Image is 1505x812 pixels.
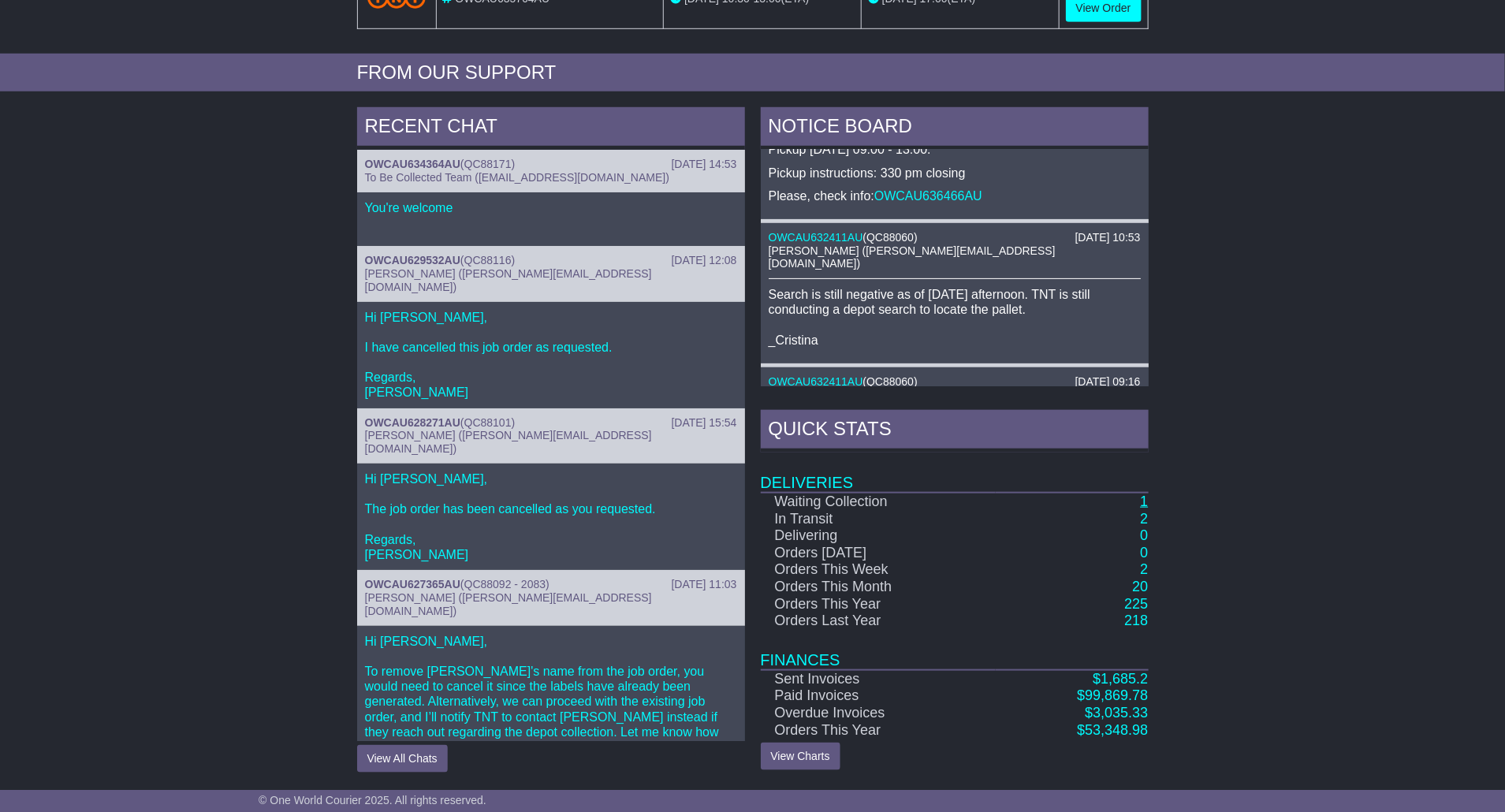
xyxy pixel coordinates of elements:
span: QC88171 [464,158,512,170]
a: 225 [1124,596,1148,612]
div: ( ) [769,231,1141,244]
div: [DATE] 10:53 [1075,231,1140,244]
a: $99,869.78 [1077,687,1148,703]
a: $53,348.98 [1077,722,1148,738]
div: ( ) [769,375,1141,389]
a: 20 [1132,579,1148,594]
span: QC88101 [464,416,512,429]
a: OWCAU629532AU [365,254,460,266]
span: QC88092 - 2083 [464,578,546,590]
span: 99,869.78 [1085,687,1148,703]
span: © One World Courier 2025. All rights reserved. [259,794,486,806]
a: OWCAU627365AU [365,578,460,590]
td: Orders Last Year [761,613,996,630]
span: To Be Collected Team ([EMAIL_ADDRESS][DOMAIN_NAME]) [365,171,669,184]
td: Orders This Year [761,596,996,613]
span: 1,685.2 [1101,671,1148,687]
a: 2 [1140,511,1148,527]
a: OWCAU632411AU [769,375,863,388]
p: Pickup instructions: 330 pm closing [769,166,1141,181]
td: Paid Invoices [761,687,996,705]
button: View All Chats [357,745,448,773]
td: Waiting Collection [761,493,996,511]
a: OWCAU636466AU [874,189,982,203]
div: ( ) [365,158,737,171]
a: 2 [1140,561,1148,577]
span: [PERSON_NAME] ([PERSON_NAME][EMAIL_ADDRESS][DOMAIN_NAME]) [365,429,652,455]
a: View Charts [761,743,840,770]
span: QC88060 [866,375,914,388]
div: Quick Stats [761,410,1149,453]
div: [DATE] 09:16 [1075,375,1140,389]
span: QC88116 [464,254,512,266]
div: [DATE] 12:08 [671,254,736,267]
a: $3,035.33 [1085,705,1148,721]
div: ( ) [365,254,737,267]
a: 1 [1140,494,1148,509]
td: In Transit [761,511,996,528]
p: Hi [PERSON_NAME], The job order has been cancelled as you requested. Regards, [PERSON_NAME] [365,471,737,562]
div: [DATE] 11:03 [671,578,736,591]
a: $1,685.2 [1093,671,1148,687]
span: QC88060 [866,231,914,244]
td: Sent Invoices [761,670,996,688]
a: 218 [1124,613,1148,628]
td: Finances [761,630,1149,670]
a: OWCAU628271AU [365,416,460,429]
p: Pickup [DATE] 09:00 - 13:00. [769,142,1141,157]
td: Orders This Week [761,561,996,579]
p: Hi [PERSON_NAME], To remove [PERSON_NAME]'s name from the job order, you would need to cancel it ... [365,634,737,800]
span: 3,035.33 [1093,705,1148,721]
td: Overdue Invoices [761,705,996,722]
td: Orders This Year [761,722,996,739]
p: Search is still negative as of [DATE] afternoon. TNT is still conducting a depot search to locate... [769,287,1141,348]
td: Deliveries [761,453,1149,493]
a: OWCAU632411AU [769,231,863,244]
p: Please, check info: [769,188,1141,203]
div: [DATE] 15:54 [671,416,736,430]
a: OWCAU634364AU [365,158,460,170]
span: [PERSON_NAME] ([PERSON_NAME][EMAIL_ADDRESS][DOMAIN_NAME]) [769,244,1056,270]
a: 0 [1140,527,1148,543]
div: [DATE] 14:53 [671,158,736,171]
td: Delivering [761,527,996,545]
td: Orders [DATE] [761,545,996,562]
p: Hi [PERSON_NAME], I have cancelled this job order as requested. Regards, [PERSON_NAME] [365,310,737,400]
span: 53,348.98 [1085,722,1148,738]
div: NOTICE BOARD [761,107,1149,150]
div: ( ) [365,578,737,591]
a: 0 [1140,545,1148,561]
div: FROM OUR SUPPORT [357,61,1149,84]
span: [PERSON_NAME] ([PERSON_NAME][EMAIL_ADDRESS][DOMAIN_NAME]) [365,267,652,293]
div: ( ) [365,416,737,430]
p: You're welcome [365,200,737,215]
td: Orders This Month [761,579,996,596]
span: [PERSON_NAME] ([PERSON_NAME][EMAIL_ADDRESS][DOMAIN_NAME]) [365,591,652,617]
div: RECENT CHAT [357,107,745,150]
